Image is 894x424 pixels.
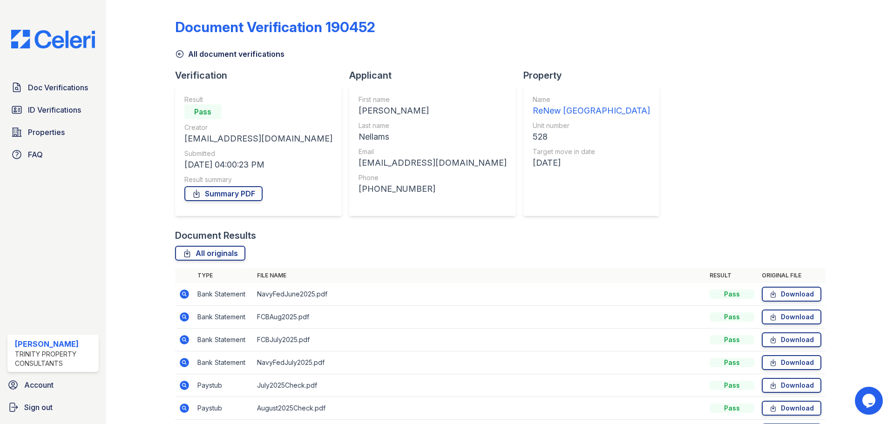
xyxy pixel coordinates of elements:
[194,397,253,420] td: Paystub
[194,283,253,306] td: Bank Statement
[359,104,507,117] div: [PERSON_NAME]
[349,69,523,82] div: Applicant
[4,376,102,394] a: Account
[28,149,43,160] span: FAQ
[253,306,706,329] td: FCBAug2025.pdf
[175,19,375,35] div: Document Verification 190452
[184,104,222,119] div: Pass
[253,283,706,306] td: NavyFedJune2025.pdf
[184,95,332,104] div: Result
[533,147,650,156] div: Target move in date
[184,175,332,184] div: Result summary
[184,149,332,158] div: Submitted
[175,246,245,261] a: All originals
[710,312,754,322] div: Pass
[762,310,821,324] a: Download
[194,306,253,329] td: Bank Statement
[710,358,754,367] div: Pass
[855,387,885,415] iframe: chat widget
[4,30,102,48] img: CE_Logo_Blue-a8612792a0a2168367f1c8372b55b34899dd931a85d93a1a3d3e32e68fde9ad4.png
[710,335,754,344] div: Pass
[359,130,507,143] div: Nellams
[7,78,99,97] a: Doc Verifications
[184,132,332,145] div: [EMAIL_ADDRESS][DOMAIN_NAME]
[710,404,754,413] div: Pass
[359,156,507,169] div: [EMAIL_ADDRESS][DOMAIN_NAME]
[762,287,821,302] a: Download
[28,127,65,138] span: Properties
[533,156,650,169] div: [DATE]
[533,130,650,143] div: 528
[359,182,507,195] div: [PHONE_NUMBER]
[762,332,821,347] a: Download
[194,329,253,351] td: Bank Statement
[15,338,95,350] div: [PERSON_NAME]
[7,123,99,141] a: Properties
[533,95,650,104] div: Name
[533,104,650,117] div: ReNew [GEOGRAPHIC_DATA]
[762,378,821,393] a: Download
[15,350,95,368] div: Trinity Property Consultants
[359,95,507,104] div: First name
[762,355,821,370] a: Download
[533,121,650,130] div: Unit number
[7,145,99,164] a: FAQ
[253,268,706,283] th: File name
[28,104,81,115] span: ID Verifications
[533,95,650,117] a: Name ReNew [GEOGRAPHIC_DATA]
[253,397,706,420] td: August2025Check.pdf
[184,158,332,171] div: [DATE] 04:00:23 PM
[194,268,253,283] th: Type
[175,48,284,60] a: All document verifications
[184,123,332,132] div: Creator
[710,381,754,390] div: Pass
[4,398,102,417] a: Sign out
[253,329,706,351] td: FCBJuly2025.pdf
[184,186,263,201] a: Summary PDF
[710,289,754,299] div: Pass
[359,147,507,156] div: Email
[24,379,54,390] span: Account
[194,374,253,397] td: Paystub
[24,402,53,413] span: Sign out
[175,69,349,82] div: Verification
[175,229,256,242] div: Document Results
[762,401,821,416] a: Download
[758,268,825,283] th: Original file
[523,69,667,82] div: Property
[706,268,758,283] th: Result
[359,173,507,182] div: Phone
[194,351,253,374] td: Bank Statement
[359,121,507,130] div: Last name
[7,101,99,119] a: ID Verifications
[28,82,88,93] span: Doc Verifications
[253,351,706,374] td: NavyFedJuly2025.pdf
[253,374,706,397] td: July2025Check.pdf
